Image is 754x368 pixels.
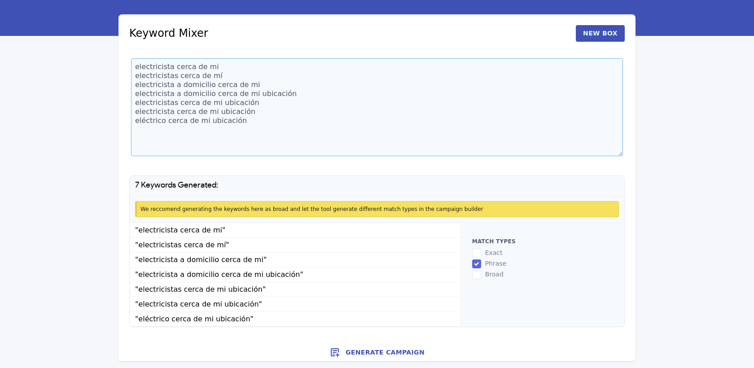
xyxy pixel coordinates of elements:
li: "electricista a domicilio cerca de mi ubicación" [130,267,460,282]
li: "electricista a domicilio cerca de mi" [130,253,460,267]
li: "electricistas cerca de mi ubicación" [130,282,460,297]
li: "electricista cerca de mi" [130,223,460,238]
button: New Box [576,25,625,42]
input: exact [472,249,481,258]
input: phrase [472,259,481,268]
span: exact [485,249,503,256]
input: broad [472,270,481,279]
li: "eléctrico cerca de mi ubicación" [130,312,460,327]
h2: Match types [472,237,612,245]
li: "electricista cerca de mi ubicación" [130,297,460,312]
span: broad [485,271,504,278]
div: We reccomend generating the keywords here as broad and let the tool generate different match type... [135,201,619,217]
button: Generate Campaign [118,343,636,361]
h1: 7 Keywords Generated: [130,176,624,195]
li: "electricistas cerca de mí" [130,238,460,253]
span: phrase [485,260,507,267]
h1: Keyword Mixer [129,25,208,41]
